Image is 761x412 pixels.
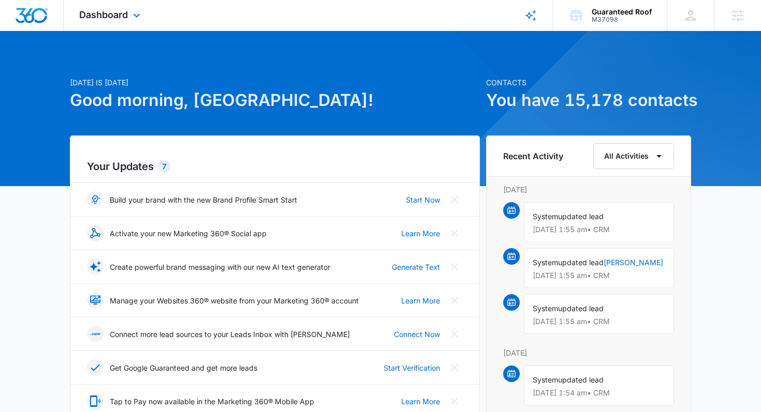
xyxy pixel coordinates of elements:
p: Connect more lead sources to your Leads Inbox with [PERSON_NAME] [110,329,350,340]
span: updated lead [558,258,604,267]
img: tab_keywords_by_traffic_grey.svg [103,60,111,68]
img: tab_domain_overview_orange.svg [28,60,36,68]
button: Close [446,191,463,208]
span: updated lead [558,304,604,313]
button: Close [446,292,463,309]
span: System [533,212,558,221]
button: Close [446,225,463,241]
button: Close [446,393,463,409]
p: Create powerful brand messaging with our new AI text generator [110,262,330,272]
h2: Your Updates [87,159,463,174]
p: Build your brand with the new Brand Profile Smart Start [110,194,297,205]
img: logo_orange.svg [17,17,25,25]
span: Dashboard [79,9,128,20]
button: Close [446,258,463,275]
img: website_grey.svg [17,27,25,35]
span: updated lead [558,375,604,384]
a: Learn More [401,228,440,239]
p: [DATE] 1:54 am • CRM [533,389,665,396]
p: Get Google Guaranteed and get more leads [110,362,257,373]
a: Start Now [406,194,440,205]
p: [DATE] 1:55 am • CRM [533,226,665,233]
p: [DATE] 1:55 am • CRM [533,318,665,325]
a: Connect Now [394,329,440,340]
p: [DATE] is [DATE] [70,77,480,88]
h1: Good morning, [GEOGRAPHIC_DATA]! [70,88,480,113]
span: System [533,258,558,267]
span: System [533,375,558,384]
p: Contacts [486,77,691,88]
p: [DATE] [503,184,674,195]
div: 7 [158,160,171,173]
div: Domain Overview [39,61,93,68]
div: Domain: [DOMAIN_NAME] [27,27,114,35]
a: Generate Text [392,262,440,272]
div: Keywords by Traffic [114,61,174,68]
button: Close [446,359,463,376]
p: Activate your new Marketing 360® Social app [110,228,267,239]
div: account name [592,8,652,16]
div: v 4.0.25 [29,17,51,25]
p: Tap to Pay now available in the Marketing 360® Mobile App [110,396,314,407]
h1: You have 15,178 contacts [486,88,691,113]
p: [DATE] [503,347,674,358]
a: Start Verification [384,362,440,373]
button: Close [446,326,463,342]
a: [PERSON_NAME] [604,258,663,267]
h6: Recent Activity [503,150,563,162]
div: account id [592,16,652,23]
a: Learn More [401,396,440,407]
a: Learn More [401,295,440,306]
span: updated lead [558,212,604,221]
p: [DATE] 1:55 am • CRM [533,272,665,279]
span: System [533,304,558,313]
p: Manage your Websites 360® website from your Marketing 360® account [110,295,359,306]
button: All Activities [593,143,674,169]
